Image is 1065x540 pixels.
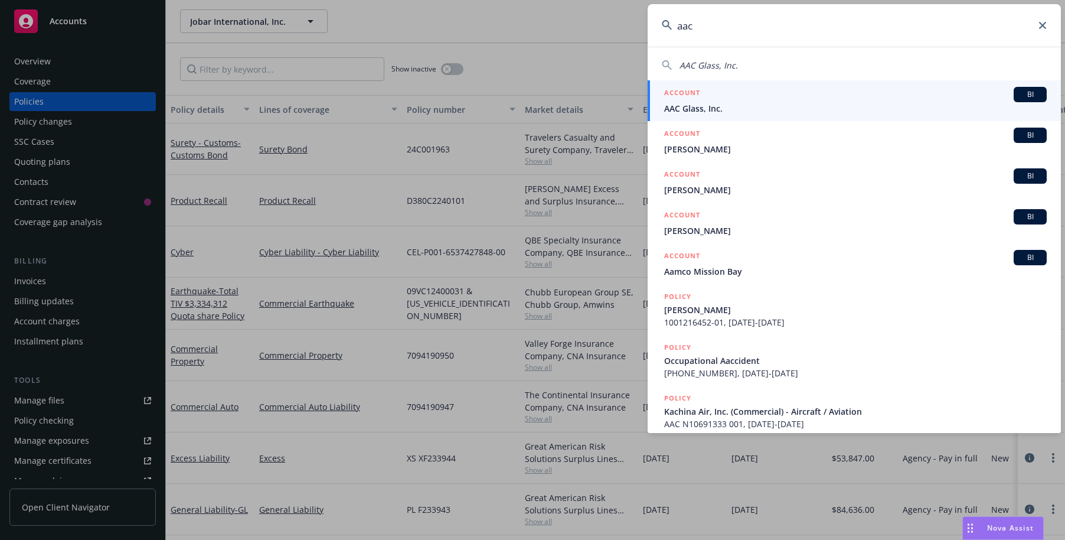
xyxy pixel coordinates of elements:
h5: ACCOUNT [664,209,700,223]
span: BI [1018,212,1042,222]
a: POLICY[PERSON_NAME]1001216452-01, [DATE]-[DATE] [648,284,1061,335]
h5: ACCOUNT [664,87,700,101]
span: [PERSON_NAME] [664,304,1047,316]
a: ACCOUNTBIAAC Glass, Inc. [648,80,1061,121]
span: BI [1018,89,1042,100]
button: Nova Assist [962,516,1044,540]
a: ACCOUNTBIAamco Mission Bay [648,243,1061,284]
h5: POLICY [664,392,691,404]
input: Search... [648,4,1061,47]
span: [PHONE_NUMBER], [DATE]-[DATE] [664,367,1047,379]
span: AAC N10691333 001, [DATE]-[DATE] [664,418,1047,430]
span: AAC Glass, Inc. [679,60,738,71]
span: Kachina Air, Inc. (Commercial) - Aircraft / Aviation [664,405,1047,418]
h5: ACCOUNT [664,250,700,264]
span: AAC Glass, Inc. [664,102,1047,115]
a: ACCOUNTBI[PERSON_NAME] [648,121,1061,162]
h5: ACCOUNT [664,128,700,142]
div: Drag to move [963,517,978,539]
a: ACCOUNTBI[PERSON_NAME] [648,203,1061,243]
h5: POLICY [664,291,691,302]
span: BI [1018,130,1042,141]
h5: ACCOUNT [664,168,700,183]
a: POLICYOccupational Aaccident[PHONE_NUMBER], [DATE]-[DATE] [648,335,1061,386]
span: [PERSON_NAME] [664,143,1047,155]
span: Aamco Mission Bay [664,265,1047,278]
span: BI [1018,252,1042,263]
span: Occupational Aaccident [664,354,1047,367]
span: 1001216452-01, [DATE]-[DATE] [664,316,1047,328]
span: [PERSON_NAME] [664,225,1047,237]
span: Nova Assist [987,523,1034,533]
span: BI [1018,171,1042,181]
h5: POLICY [664,341,691,353]
span: [PERSON_NAME] [664,184,1047,196]
a: POLICYKachina Air, Inc. (Commercial) - Aircraft / AviationAAC N10691333 001, [DATE]-[DATE] [648,386,1061,437]
a: ACCOUNTBI[PERSON_NAME] [648,162,1061,203]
